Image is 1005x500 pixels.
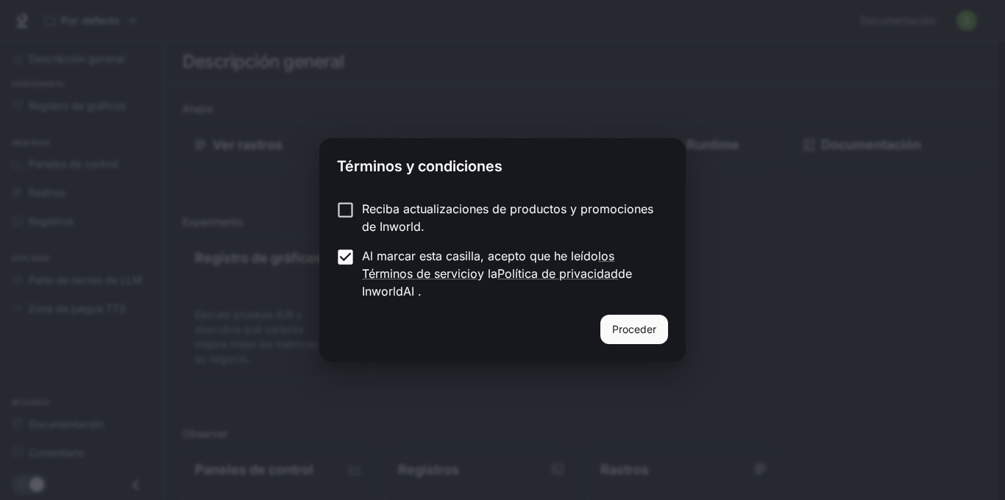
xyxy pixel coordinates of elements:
[337,157,502,175] font: Términos y condiciones
[612,323,656,335] font: Proceder
[600,315,668,344] button: Proceder
[362,249,598,263] font: Al marcar esta casilla, acepto que he leído
[362,201,653,234] font: Reciba actualizaciones de productos y promociones de Inworld.
[497,266,618,281] a: Política de privacidad
[477,266,497,281] font: y la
